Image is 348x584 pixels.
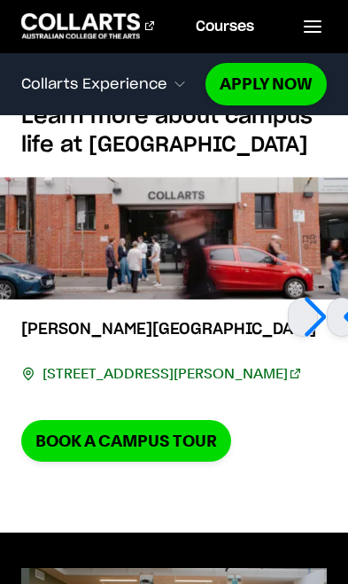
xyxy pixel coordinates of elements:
h3: [PERSON_NAME][GEOGRAPHIC_DATA] [21,321,316,356]
a: Apply Now [205,63,327,105]
div: Go to homepage [21,13,155,39]
span: Collarts Experience [21,76,167,92]
button: Collarts Experience [21,66,206,103]
a: [STREET_ADDRESS][PERSON_NAME] [43,363,300,385]
h2: Learn more about campus life at [GEOGRAPHIC_DATA] [21,103,328,160]
a: Book a Campus Tour [21,420,231,462]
